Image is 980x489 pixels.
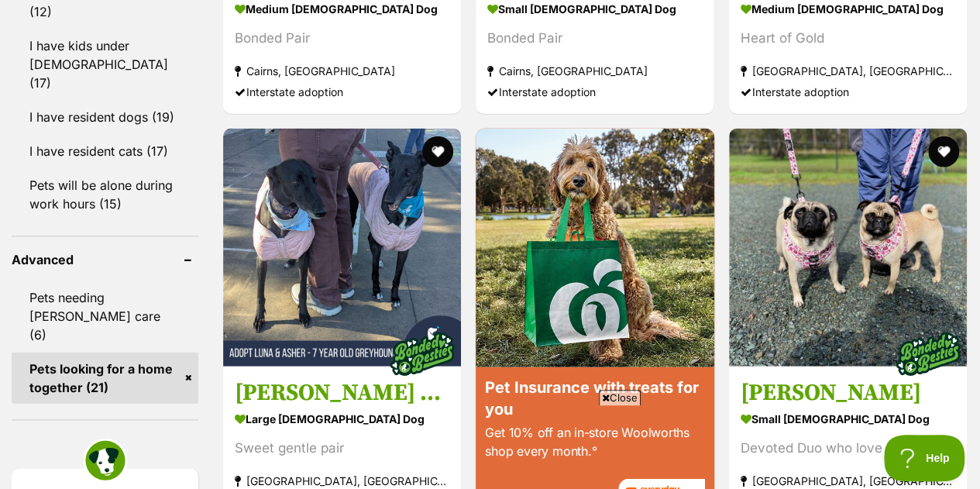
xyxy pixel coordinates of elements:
[487,81,702,102] div: Interstate adoption
[487,28,702,49] div: Bonded Pair
[729,129,967,367] img: Bobbi-Jo - Pug Dog
[741,28,955,49] div: Heart of Gold
[12,29,198,99] a: I have kids under [DEMOGRAPHIC_DATA] (17)
[12,353,198,404] a: Pets looking for a home together (21)
[599,390,641,405] span: Close
[383,315,461,393] img: bonded besties
[884,435,965,481] iframe: Help Scout Beacon - Open
[235,378,449,408] h3: [PERSON_NAME] & [PERSON_NAME] - [DEMOGRAPHIC_DATA] Greyhounds
[487,60,702,81] strong: Cairns, [GEOGRAPHIC_DATA]
[741,378,955,408] h3: [PERSON_NAME]
[223,129,461,367] img: Luna & Asher - 7 Year Old Greyhounds - Greyhound Dog
[235,60,449,81] strong: Cairns, [GEOGRAPHIC_DATA]
[235,28,449,49] div: Bonded Pair
[889,315,967,393] img: bonded besties
[115,412,866,481] iframe: Advertisement
[12,281,198,351] a: Pets needing [PERSON_NAME] care (6)
[741,408,955,430] strong: small [DEMOGRAPHIC_DATA] Dog
[112,1,122,12] img: adc.png
[12,101,198,133] a: I have resident dogs (19)
[422,136,453,167] button: favourite
[12,169,198,220] a: Pets will be alone during work hours (15)
[235,81,449,102] div: Interstate adoption
[741,60,955,81] strong: [GEOGRAPHIC_DATA], [GEOGRAPHIC_DATA]
[12,135,198,167] a: I have resident cats (17)
[12,253,198,267] header: Advanced
[741,81,955,102] div: Interstate adoption
[928,136,959,167] button: favourite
